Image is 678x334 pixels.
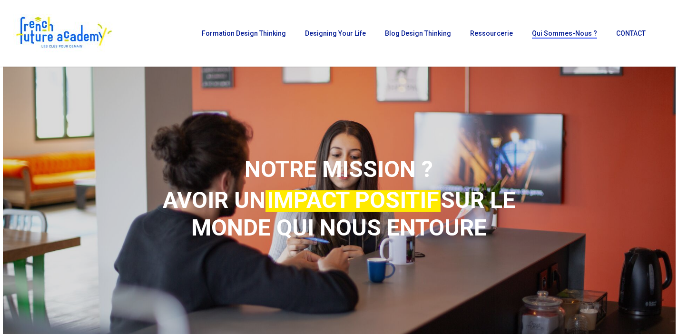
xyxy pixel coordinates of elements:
[202,29,286,37] span: Formation Design Thinking
[385,29,451,37] span: Blog Design Thinking
[13,14,114,52] img: French Future Academy
[532,29,597,37] span: Qui sommes-nous ?
[300,30,371,37] a: Designing Your Life
[265,187,441,214] em: IMPACT POSITIF
[245,156,433,183] span: NOTRE MISSION ?
[163,187,515,241] span: AVOIR UN SUR LE MONDE QUI NOUS ENTOURE
[611,30,650,37] a: CONTACT
[470,29,513,37] span: Ressourcerie
[527,30,602,37] a: Qui sommes-nous ?
[465,30,518,37] a: Ressourcerie
[616,29,646,37] span: CONTACT
[305,29,366,37] span: Designing Your Life
[197,30,291,37] a: Formation Design Thinking
[380,30,456,37] a: Blog Design Thinking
